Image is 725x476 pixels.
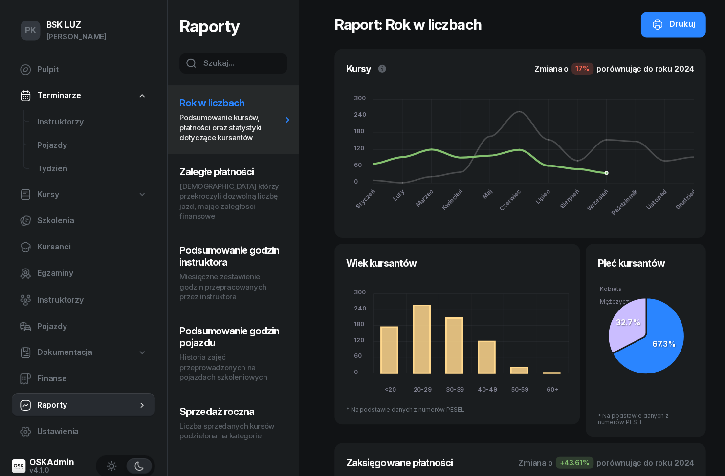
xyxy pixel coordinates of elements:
p: Miesięczne zestawienie godzin przepracowanych przez instruktora [178,270,280,300]
tspan: 60+ [543,383,555,391]
tspan: Październik [606,186,635,215]
h3: Kursy [344,61,369,76]
tspan: 40-49 [475,383,494,391]
tspan: Sierpień [555,186,577,208]
div: 17% [568,62,590,74]
a: Instruktorzy [29,109,154,133]
tspan: 240 [352,303,364,310]
tspan: 180 [352,127,362,134]
tspan: 30-39 [443,383,461,391]
div: OSKAdmin [29,455,74,464]
a: Pojazdy [12,313,154,336]
div: v4.1.0 [29,464,74,471]
tspan: Lipiec [531,186,548,204]
tspan: Styczeń [352,186,374,208]
a: Dokumentacja [12,339,154,362]
button: Podsumowanie godzin instruktoraMiesięczne zestawienie godzin przepracowanych przez instruktora [167,231,297,311]
div: * Na podstawie danych z numerów PESEL [344,392,565,410]
tspan: 240 [352,110,364,118]
p: Liczba sprzedanych kursów podzielona na kategorie [178,419,280,438]
a: Instruktorzy [12,287,154,310]
span: porównując do roku 2024 [593,62,690,74]
img: logo-xs@2x.png [12,456,25,470]
span: Pojazdy [37,138,146,151]
tspan: Wrzesień [581,186,606,211]
span: Tydzień [37,162,146,174]
span: Pojazdy [37,318,146,331]
a: Pulpit [12,58,154,81]
span: Ustawienia [37,423,146,435]
button: Zaległe płatności[DEMOGRAPHIC_DATA] którzy przekroczyli dozwolną liczbę jazd, mając zaległosci fi... [167,153,297,231]
h1: Raport: Rok w liczbach [332,16,479,33]
h3: Sprzedaż roczna [178,403,280,415]
span: Pulpit [37,63,146,76]
tspan: 120 [352,144,362,151]
h3: Zaległe płatności [178,165,280,177]
div: [PERSON_NAME] [46,30,106,43]
tspan: 180 [352,318,362,326]
span: Instruktorzy [37,292,146,305]
input: Szukaj... [178,53,286,73]
tspan: <20 [382,383,394,391]
span: Zmiana o [515,454,549,466]
a: Terminarze [12,84,154,106]
tspan: 50-59 [508,383,525,391]
span: Finanse [37,370,146,383]
span: + [556,455,561,464]
span: Zmiana o [531,62,565,74]
p: Podsumowanie kursów, płatności oraz statystyki dotyczące kursantów [178,112,280,142]
span: PK [25,26,36,35]
tspan: Marzec [412,186,432,207]
h3: Zaksięgowane płatności [344,452,450,468]
a: Szkolenia [12,207,154,231]
span: Kobieta [589,283,618,290]
span: porównując do roku 2024 [593,454,690,466]
a: Kursy [12,183,154,205]
span: Mężczyczna [589,296,632,303]
tspan: 300 [352,94,364,101]
span: Szkolenia [37,213,146,226]
h3: Płeć kursantów [594,254,661,269]
p: [DEMOGRAPHIC_DATA] którzy przekroczyli dozwolną liczbę jazd, mając zaległosci finansowe [178,181,280,220]
a: Pojazdy [29,133,154,156]
span: Kursy [37,187,59,200]
tspan: Kwiecień [438,186,461,210]
tspan: 20-29 [411,383,429,391]
tspan: Luty [389,186,403,201]
div: BSK LUZ [46,21,106,29]
div: 43.61% [552,454,590,466]
button: Podsumowanie godzin pojazduHistoria zajęć przeprowadzonych na pojazdach szkoleniowych [167,311,297,392]
button: Rok w liczbachPodsumowanie kursów, płatności oraz statystyki dotyczące kursantów [167,85,297,153]
tspan: Grudzień [670,186,693,210]
tspan: Maj [478,186,490,199]
tspan: 0 [352,177,356,184]
tspan: 300 [352,287,364,294]
a: Tydzień [29,156,154,180]
tspan: 0 [352,366,356,373]
span: Raporty [37,396,136,409]
div: * Na podstawie danych z numerów PESEL [594,398,690,423]
a: Egzaminy [12,260,154,284]
tspan: 60 [352,160,360,167]
p: Historia zajęć przeprowadzonych na pojazdach szkoleniowych [178,351,280,380]
h1: Raporty [178,18,238,35]
a: Kursanci [12,234,154,257]
a: Finanse [12,365,154,388]
tspan: 60 [352,350,360,357]
button: Sprzedaż rocznaLiczba sprzedanych kursów podzielona na kategorie [167,392,297,450]
h3: Wiek kursantów [344,254,414,269]
span: Egzaminy [37,266,146,278]
h3: Podsumowanie godzin pojazdu [178,323,280,347]
span: Dokumentacja [37,344,91,357]
div: Drukuj [648,18,691,31]
span: Kursanci [37,239,146,252]
tspan: 120 [352,334,362,342]
span: Terminarze [37,89,80,102]
h3: Podsumowanie godzin instruktora [178,243,280,267]
tspan: Listopad [640,186,664,210]
a: Ustawienia [12,417,154,441]
button: Drukuj [637,12,702,37]
tspan: Czerwiec [495,186,519,211]
a: Raporty [12,391,154,414]
span: Instruktorzy [37,115,146,127]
